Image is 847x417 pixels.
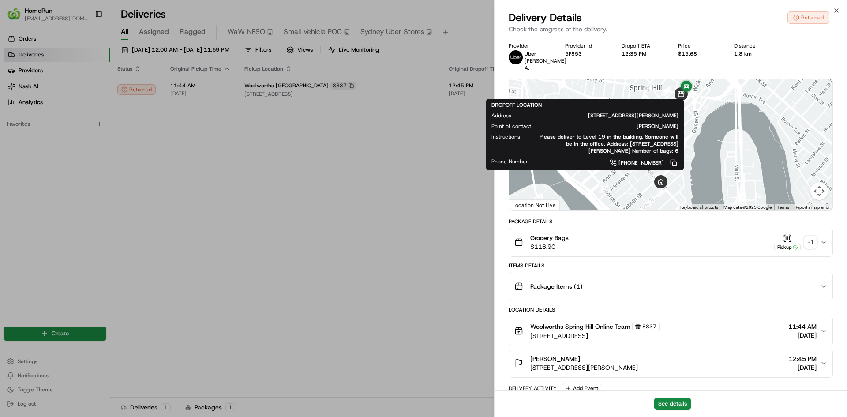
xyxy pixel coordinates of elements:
div: 21 [636,205,646,214]
a: Report a map error [795,205,830,210]
span: Map data ©2025 Google [723,205,772,210]
div: Price [678,42,720,49]
button: Woolworths Spring Hill Online Team8837[STREET_ADDRESS]11:44 AM[DATE] [509,316,832,346]
button: Pickup+1 [774,234,817,251]
button: See details [654,398,691,410]
p: Check the progress of the delivery. [509,25,833,34]
div: 22 [599,183,608,193]
div: 15 [661,86,671,96]
span: [STREET_ADDRESS] [530,331,660,340]
span: Address [491,112,511,119]
span: Delivery Details [509,11,582,25]
div: Location Not Live [509,199,560,210]
div: 14 [682,92,692,101]
span: Phone Number [491,158,528,165]
span: DROPOFF LOCATION [491,101,542,109]
span: Point of contact [491,123,531,130]
div: Location Details [509,306,833,313]
div: 19 [656,187,666,197]
div: 1.8 km [734,50,776,57]
img: Google [511,199,540,210]
div: Items Details [509,262,833,269]
div: + 1 [804,236,817,248]
button: Map camera controls [810,182,828,200]
span: [DATE] [789,363,817,372]
div: Provider Id [565,42,607,49]
span: [PERSON_NAME] [530,354,580,363]
button: Add Event [562,383,601,394]
span: 11:44 AM [788,322,817,331]
a: Open this area in Google Maps (opens a new window) [511,199,540,210]
span: [PHONE_NUMBER] [618,159,664,166]
div: Package Details [509,218,833,225]
span: 12:45 PM [789,354,817,363]
span: Please deliver to Level 19 in the building. Someone will be in the office. Address: [STREET_ADDRE... [534,133,678,154]
span: $116.90 [530,242,569,251]
div: Dropoff ETA [622,42,664,49]
span: [STREET_ADDRESS][PERSON_NAME] [530,363,638,372]
button: Keyboard shortcuts [680,204,718,210]
div: 20 [645,196,655,206]
span: Woolworths Spring Hill Online Team [530,322,630,331]
span: 8837 [642,323,656,330]
button: 5F853 [565,50,582,57]
span: [DATE] [788,331,817,340]
div: $15.68 [678,50,720,57]
span: [STREET_ADDRESS][PERSON_NAME] [525,112,678,119]
button: [PERSON_NAME][STREET_ADDRESS][PERSON_NAME]12:45 PM[DATE] [509,349,832,377]
div: Provider [509,42,551,49]
div: 16 [644,83,654,93]
div: 12:35 PM [622,50,664,57]
span: Uber [525,50,536,57]
span: Package Items ( 1 ) [530,282,582,291]
span: [PERSON_NAME] [545,123,678,130]
img: uber-new-logo.jpeg [509,50,523,64]
div: Pickup [774,244,801,251]
span: Grocery Bags [530,233,569,242]
button: Pickup [774,234,801,251]
div: 24 [682,91,691,101]
a: [PHONE_NUMBER] [542,158,678,168]
span: Instructions [491,133,520,140]
div: 18 [650,171,660,181]
div: Delivery Activity [509,385,557,392]
a: Terms [777,205,789,210]
div: Distance [734,42,776,49]
button: Grocery Bags$116.90Pickup+1 [509,228,832,256]
button: Package Items (1) [509,272,832,301]
button: Returned [787,11,829,24]
span: [PERSON_NAME] A. [525,57,566,71]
